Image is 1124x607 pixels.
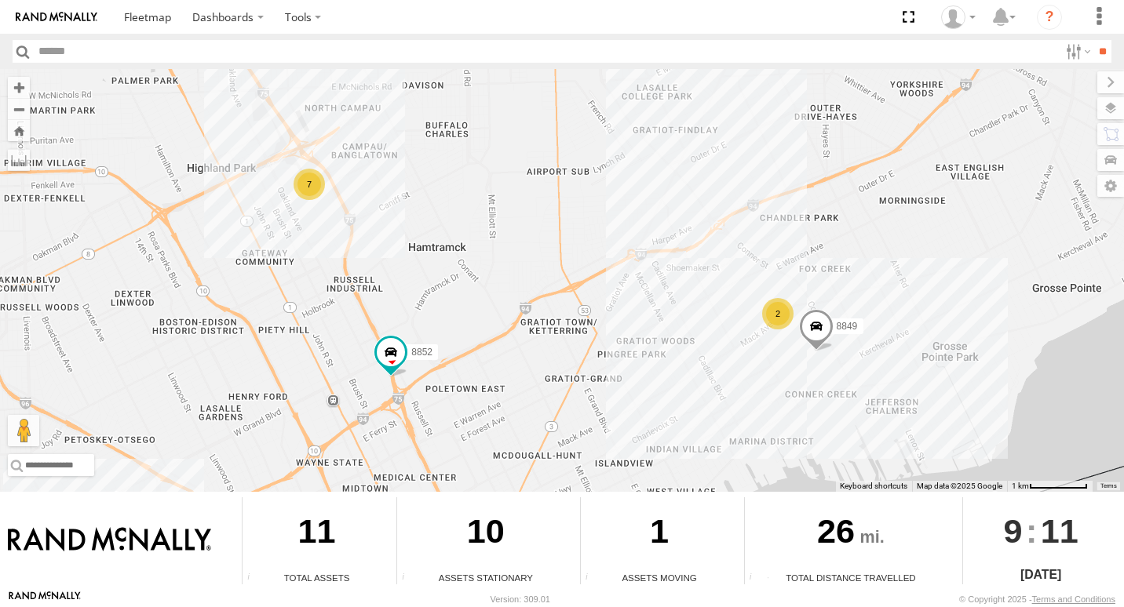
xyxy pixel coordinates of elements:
button: Zoom in [8,77,30,98]
span: 1 km [1012,482,1029,490]
div: Total Assets [243,571,391,584]
button: Map Scale: 1 km per 71 pixels [1007,481,1093,492]
img: Rand McNally [8,527,211,554]
div: Total number of Enabled Assets [243,572,266,584]
div: © Copyright 2025 - [959,594,1115,604]
img: rand-logo.svg [16,12,97,23]
div: Assets Moving [581,571,739,584]
span: 8852 [411,347,432,358]
span: Map data ©2025 Google [917,482,1002,490]
div: Version: 309.01 [491,594,550,604]
label: Map Settings [1097,175,1124,197]
label: Search Filter Options [1060,40,1093,63]
div: Assets Stationary [397,571,575,584]
div: 1 [581,497,739,571]
button: Zoom Home [8,120,30,141]
button: Drag Pegman onto the map to open Street View [8,415,39,446]
span: 11 [1041,497,1078,565]
button: Keyboard shortcuts [840,481,907,492]
i: ? [1037,5,1062,30]
span: 8849 [837,320,858,331]
a: Terms and Conditions [1032,594,1115,604]
div: Total number of assets current in transit. [581,572,604,584]
div: Total distance travelled by all assets within specified date range and applied filters [745,572,768,584]
a: Visit our Website [9,591,81,607]
label: Measure [8,149,30,171]
div: 2 [762,298,794,329]
button: Zoom out [8,98,30,120]
div: 26 [745,497,958,571]
div: : [963,497,1118,565]
div: Total Distance Travelled [745,571,958,584]
div: 10 [397,497,575,571]
div: Total number of assets current stationary. [397,572,421,584]
div: Valeo Dash [936,5,981,29]
div: 11 [243,497,391,571]
a: Terms (opens in new tab) [1100,482,1117,489]
span: 9 [1004,497,1023,565]
div: [DATE] [963,565,1118,584]
div: 7 [294,169,325,200]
